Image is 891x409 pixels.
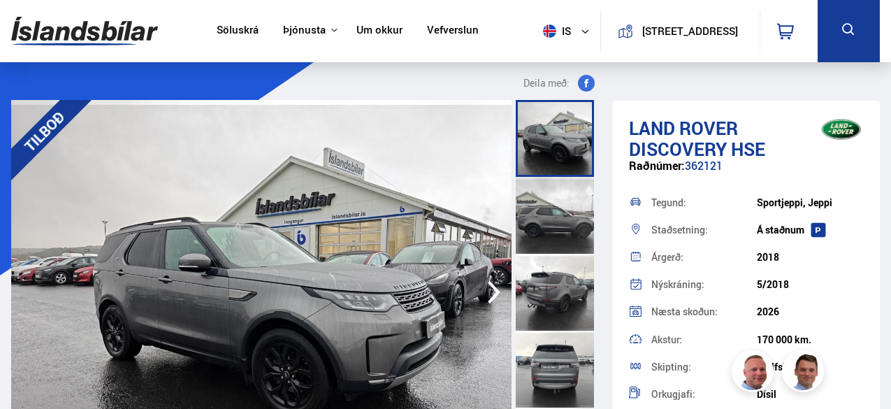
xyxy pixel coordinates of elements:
img: brand logo [813,108,869,151]
button: [STREET_ADDRESS] [639,25,741,37]
div: Á staðnum [757,224,863,236]
img: FbJEzSuNWCJXmdc-.webp [784,352,826,394]
span: Land Rover [629,115,738,141]
a: [STREET_ADDRESS] [609,11,751,51]
div: Dísil [757,389,863,400]
img: siFngHWaQ9KaOqBr.png [734,352,776,394]
a: Vefverslun [427,24,479,38]
div: Akstur: [651,335,758,345]
div: Skipting: [651,362,758,372]
div: Tegund: [651,198,758,208]
button: Þjónusta [283,24,326,37]
div: Næsta skoðun: [651,307,758,317]
img: svg+xml;base64,PHN2ZyB4bWxucz0iaHR0cDovL3d3dy53My5vcmcvMjAwMC9zdmciIHdpZHRoPSI1MTIiIGhlaWdodD0iNT... [543,24,556,38]
div: 2018 [757,252,863,263]
div: Sportjeppi, Jeppi [757,197,863,208]
span: Deila með: [523,75,570,92]
img: G0Ugv5HjCgRt.svg [11,8,158,54]
span: Raðnúmer: [629,158,685,173]
div: Árgerð: [651,252,758,262]
div: Staðsetning: [651,225,758,235]
span: is [537,24,572,38]
div: 362121 [629,159,863,187]
div: 5/2018 [757,279,863,290]
div: Orkugjafi: [651,389,758,399]
button: is [537,10,600,52]
div: 170 000 km. [757,334,863,345]
div: 2026 [757,306,863,317]
span: Discovery HSE [629,136,765,162]
a: Söluskrá [217,24,259,38]
div: Nýskráning: [651,280,758,289]
button: Deila með: [518,75,600,92]
a: Um okkur [356,24,403,38]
